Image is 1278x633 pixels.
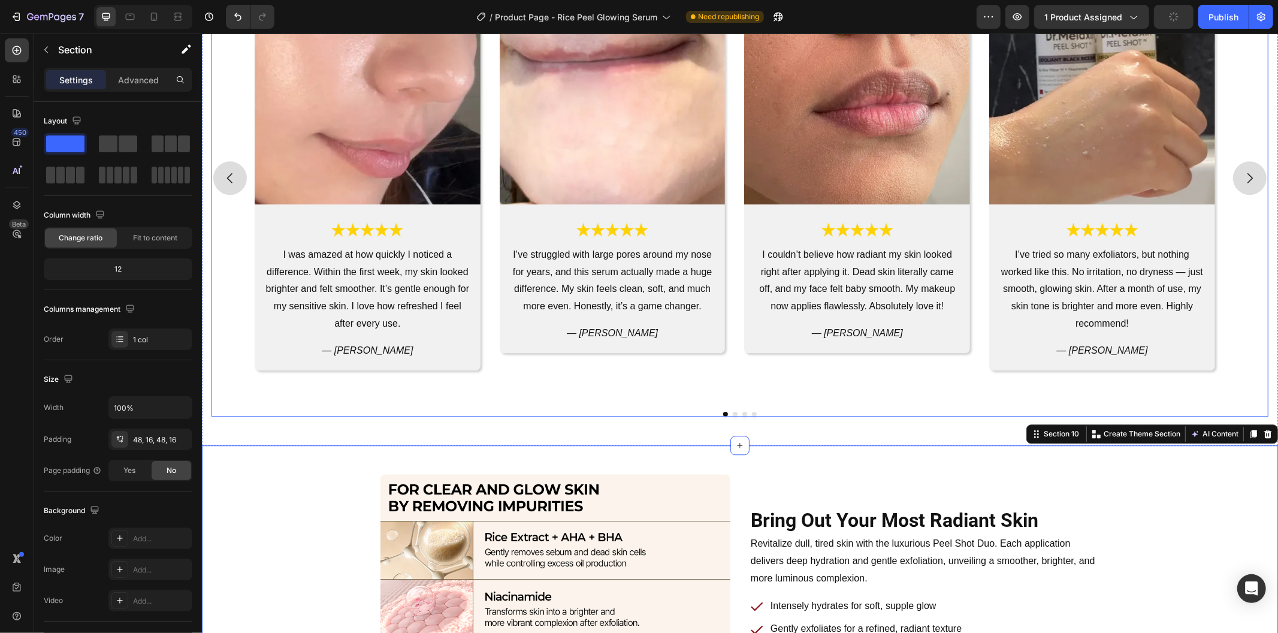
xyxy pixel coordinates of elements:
button: Dot [550,378,555,383]
div: 1 col [133,334,189,345]
div: Open Intercom Messenger [1237,574,1266,603]
img: gempages_551382014251500394-514361d7-e218-42e4-8daf-2450fc170113.webp [865,188,936,204]
div: Add... [133,533,189,544]
button: Publish [1198,5,1249,29]
span: / [490,11,493,23]
span: Change ratio [59,233,103,243]
span: Product Page - Rice Peel Glowing Serum [495,11,657,23]
p: I’ve struggled with large pores around my nose for years, and this serum actually made a huge dif... [309,213,513,282]
p: — [PERSON_NAME] [798,309,1002,326]
div: Page padding [44,465,102,476]
div: Order [44,334,64,345]
span: Fit to content [133,233,177,243]
div: Section 10 [839,395,880,406]
button: 7 [5,5,89,29]
div: Beta [9,219,29,229]
span: Need republishing [698,11,759,22]
div: Publish [1208,11,1238,23]
button: AI Content [986,393,1039,408]
div: Column width [44,207,107,224]
div: Add... [133,565,189,575]
p: — [PERSON_NAME] [309,291,513,309]
div: Undo/Redo [226,5,274,29]
div: Color [44,533,62,544]
iframe: Design area [202,34,1278,633]
span: No [167,465,176,476]
h2: Bring Out Your Most Radiant Skin [548,474,898,501]
p: Settings [59,74,93,86]
div: Background [44,503,102,519]
div: 12 [46,261,190,278]
button: Dot [540,378,545,383]
p: I couldn’t believe how radiant my skin looked right after applying it. Dead skin literally came o... [553,213,757,282]
div: Width [44,402,64,413]
p: I’ve tried so many exfoliators, but nothing worked like this. No irritation, no dryness — just sm... [798,213,1002,299]
div: Add... [133,596,189,607]
div: Video [44,595,63,606]
span: Yes [123,465,135,476]
p: Advanced [118,74,159,86]
p: Section [58,43,156,57]
img: gempages_551382014251500394-514361d7-e218-42e4-8daf-2450fc170113.webp [129,188,201,204]
button: Dot [521,378,526,383]
button: Dot [531,378,536,383]
img: gempages_551382014251500394-514361d7-e218-42e4-8daf-2450fc170113.webp [374,188,446,204]
div: Padding [44,434,71,445]
button: Carousel Next Arrow [1031,128,1065,161]
p: I was amazed at how quickly I noticed a difference. Within the first week, my skin looked brighte... [64,213,268,299]
p: Create Theme Section [902,395,978,406]
p: 7 [78,10,84,24]
p: Gently exfoliates for a refined, radiant texture [569,587,821,604]
div: 48, 16, 48, 16 [133,435,189,445]
p: — [PERSON_NAME] [64,309,268,326]
div: Layout [44,113,84,129]
div: 450 [11,128,29,137]
p: Intensely hydrates for soft, supple glow [569,564,821,581]
div: Image [44,564,65,575]
button: 1 product assigned [1034,5,1149,29]
p: Revitalize dull, tired skin with the luxurious Peel Shot Duo. Each application delivers deep hydr... [549,502,896,553]
span: 1 product assigned [1044,11,1122,23]
div: Columns management [44,302,137,318]
input: Auto [109,397,192,418]
p: — [PERSON_NAME] [553,291,757,309]
img: gempages_551382014251500394-514361d7-e218-42e4-8daf-2450fc170113.webp [620,188,691,204]
div: Size [44,372,75,388]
